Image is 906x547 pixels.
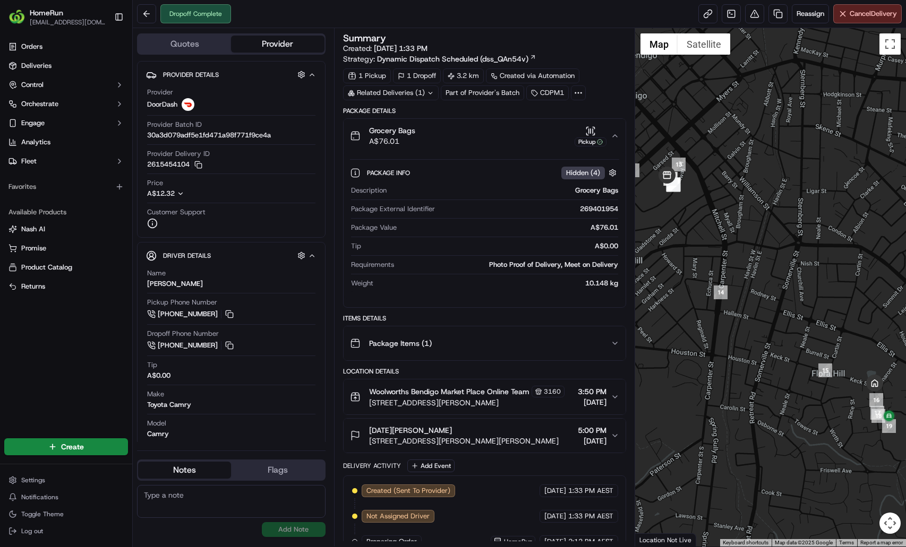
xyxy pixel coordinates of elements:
button: Engage [4,115,128,132]
div: A$0.00 [365,241,619,251]
span: Promise [21,244,46,253]
button: Log out [4,524,128,539]
span: Create [61,441,84,452]
button: Orchestrate [4,95,128,112]
span: Description [351,186,387,195]
span: [PHONE_NUMBER] [158,309,218,319]
span: Orders [21,42,42,51]
span: 2:12 PM AEST [568,537,613,546]
a: Promise [8,244,124,253]
div: Related Deliveries (1) [343,85,439,100]
span: [STREET_ADDRESS][PERSON_NAME][PERSON_NAME] [369,436,559,446]
a: [PHONE_NUMBER] [147,340,235,351]
div: Favorites [4,178,128,195]
span: 5:00 PM [578,425,606,436]
span: Hidden ( 4 ) [566,168,600,178]
span: 3160 [544,387,561,396]
span: Grocery Bags [369,125,415,136]
button: 2615454104 [147,160,202,169]
button: Fleet [4,153,128,170]
span: [DATE][PERSON_NAME] [369,425,452,436]
button: Provider [231,36,324,53]
div: 269401954 [439,204,619,214]
button: Show street map [640,33,678,55]
a: [PHONE_NUMBER] [147,308,235,320]
span: 1:33 PM AEST [568,486,613,496]
span: [STREET_ADDRESS][PERSON_NAME] [369,397,565,408]
span: [DATE] [544,511,566,521]
button: Pickup [575,126,606,146]
span: Dynamic Dispatch Scheduled (dss_QAn54v) [377,54,528,64]
button: Quotes [138,36,231,53]
span: Provider Batch ID [147,120,202,129]
button: Package Items (1) [344,326,626,360]
button: CancelDelivery [833,4,902,23]
span: Cancel Delivery [850,9,897,19]
button: Returns [4,278,128,295]
div: Camry [147,429,169,439]
span: Requirements [351,260,394,270]
span: [DATE] [544,486,566,496]
span: Package Info [367,169,412,177]
button: Driver Details [146,247,317,264]
a: Created via Automation [486,68,579,83]
button: HomeRunHomeRun[EMAIL_ADDRESS][DOMAIN_NAME] [4,4,110,30]
span: Log out [21,527,43,535]
span: Price [147,178,163,188]
a: Dynamic Dispatch Scheduled (dss_QAn54v) [377,54,536,64]
span: Dropoff Phone Number [147,329,219,338]
span: Settings [21,476,45,484]
span: Created (Sent To Provider) [366,486,450,496]
span: Provider Details [163,71,219,79]
button: Flags [231,462,324,479]
span: Customer Support [147,207,206,217]
span: Name [147,268,166,278]
div: Items Details [343,314,627,323]
span: Nash AI [21,224,45,234]
button: Keyboard shortcuts [723,539,768,546]
span: A$12.32 [147,189,175,198]
span: [DATE] [578,436,606,446]
img: doordash_logo_v2.png [182,98,194,111]
button: Nash AI [4,221,128,238]
span: Preparing Order [366,537,417,546]
span: Notifications [21,493,58,501]
div: Grocery Bags [391,186,619,195]
button: HomeRun [30,7,63,18]
button: Settings [4,473,128,488]
button: Notes [138,462,231,479]
span: Map data ©2025 Google [775,540,833,545]
a: Product Catalog [8,263,124,272]
button: Notifications [4,490,128,505]
button: A$12.32 [147,189,241,198]
span: A$76.01 [369,136,415,146]
span: Package Value [351,223,397,232]
span: Package External Identifier [351,204,435,214]
a: Terms (opens in new tab) [839,540,854,545]
span: [PHONE_NUMBER] [158,341,218,350]
button: Show satellite imagery [678,33,730,55]
a: Report a map error [860,540,903,545]
button: Reassign [792,4,829,23]
span: Deliveries [21,61,52,71]
button: [DATE][PERSON_NAME][STREET_ADDRESS][PERSON_NAME][PERSON_NAME]5:00 PM[DATE] [344,419,626,453]
div: 10.148 kg [378,279,619,288]
div: 13 [672,158,686,171]
span: Toggle Theme [21,510,64,518]
span: Provider Delivery ID [147,149,210,159]
span: Woolworths Bendigo Market Place Online Team [369,386,529,397]
button: Hidden (4) [561,166,619,179]
div: Location Details [343,367,627,376]
span: 30a3d079adf5e1fd471a98f771f9ce4a [147,131,271,140]
a: Nash AI [8,224,124,234]
div: Photo Proof of Delivery, Meet on Delivery [398,260,619,270]
span: [DATE] 1:33 PM [374,44,428,53]
div: 3.2 km [443,68,484,83]
div: 16 [869,393,883,407]
span: [DATE] [544,537,566,546]
div: A$0.00 [147,371,170,380]
span: Returns [21,282,45,291]
button: Promise [4,240,128,257]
